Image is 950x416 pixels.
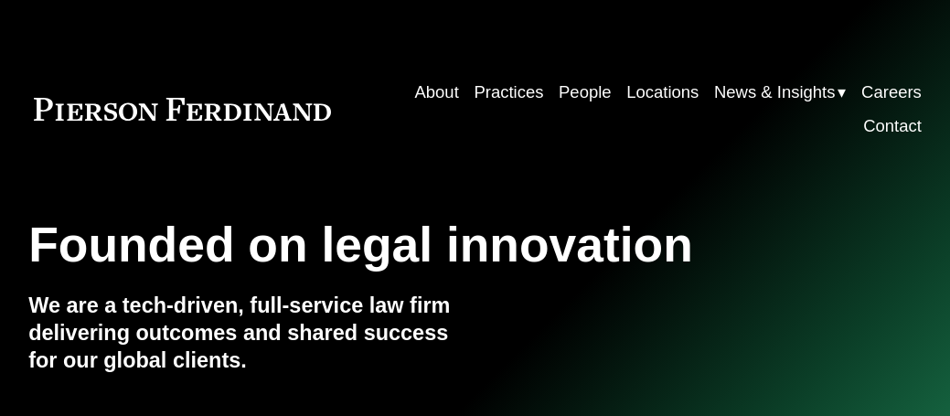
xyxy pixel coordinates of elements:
[863,110,922,144] a: Contact
[28,293,475,374] h4: We are a tech-driven, full-service law firm delivering outcomes and shared success for our global...
[714,77,836,107] span: News & Insights
[28,217,773,272] h1: Founded on legal innovation
[626,76,699,110] a: Locations
[474,76,543,110] a: Practices
[714,76,847,110] a: folder dropdown
[559,76,612,110] a: People
[861,76,922,110] a: Careers
[414,76,458,110] a: About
